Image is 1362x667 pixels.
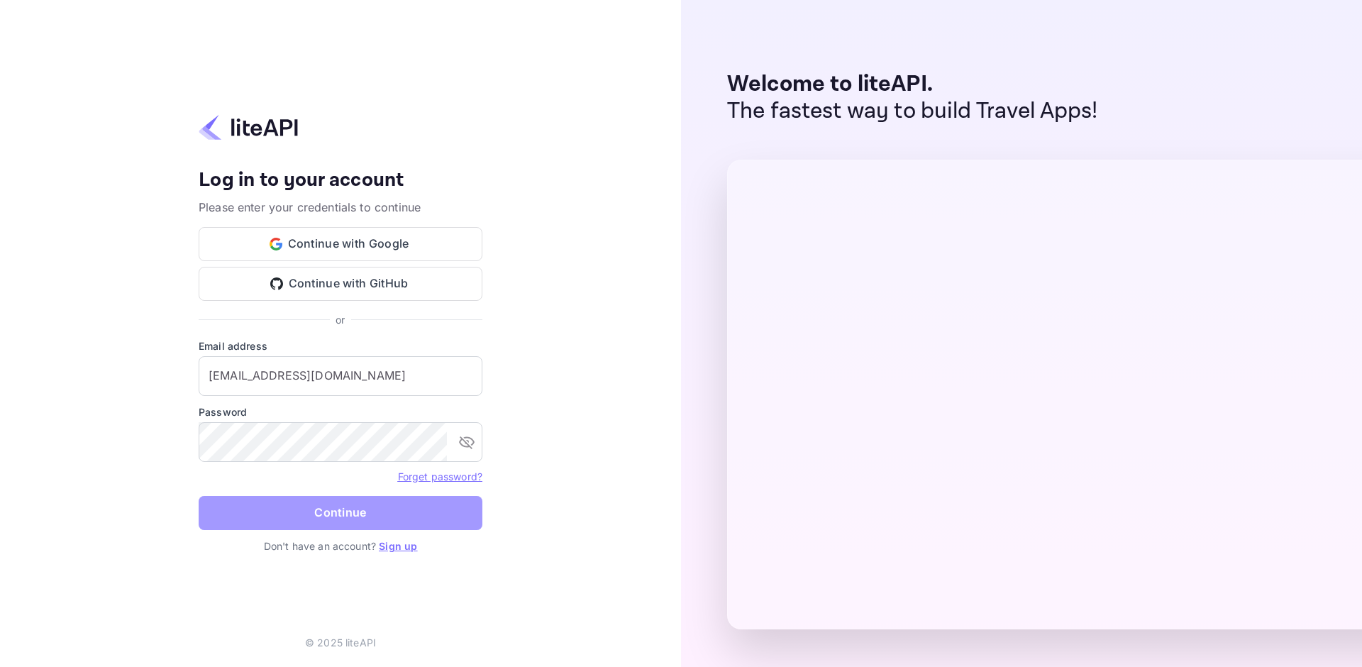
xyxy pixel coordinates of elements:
label: Password [199,404,482,419]
button: Continue with GitHub [199,267,482,301]
p: Please enter your credentials to continue [199,199,482,216]
p: The fastest way to build Travel Apps! [727,98,1098,125]
button: Continue with Google [199,227,482,261]
a: Forget password? [398,470,482,483]
a: Sign up [379,540,417,552]
label: Email address [199,338,482,353]
p: or [336,312,345,327]
p: Welcome to liteAPI. [727,71,1098,98]
input: Enter your email address [199,356,482,396]
h4: Log in to your account [199,168,482,193]
a: Forget password? [398,469,482,483]
img: liteapi [199,114,298,141]
p: © 2025 liteAPI [305,635,376,650]
p: Don't have an account? [199,539,482,553]
button: Continue [199,496,482,530]
button: toggle password visibility [453,428,481,456]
